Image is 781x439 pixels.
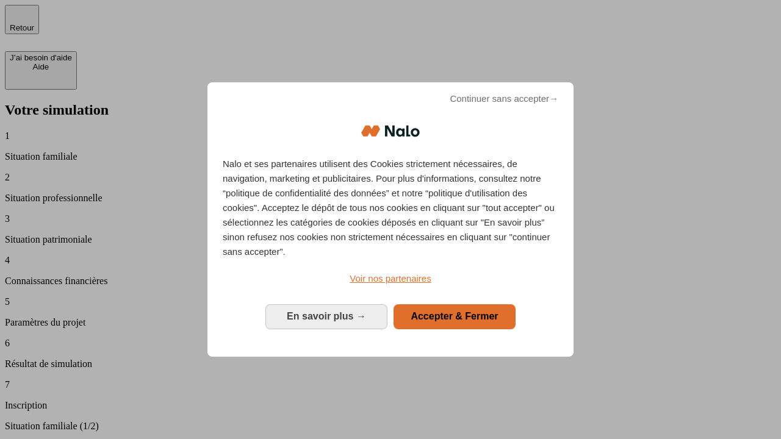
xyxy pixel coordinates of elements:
[223,271,558,286] a: Voir nos partenaires
[411,311,498,321] span: Accepter & Fermer
[394,304,516,329] button: Accepter & Fermer: Accepter notre traitement des données et fermer
[223,157,558,259] p: Nalo et ses partenaires utilisent des Cookies strictement nécessaires, de navigation, marketing e...
[207,82,574,356] div: Bienvenue chez Nalo Gestion du consentement
[265,304,387,329] button: En savoir plus: Configurer vos consentements
[350,273,431,284] span: Voir nos partenaires
[361,113,420,149] img: Logo
[450,91,558,106] span: Continuer sans accepter→
[287,311,366,321] span: En savoir plus →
